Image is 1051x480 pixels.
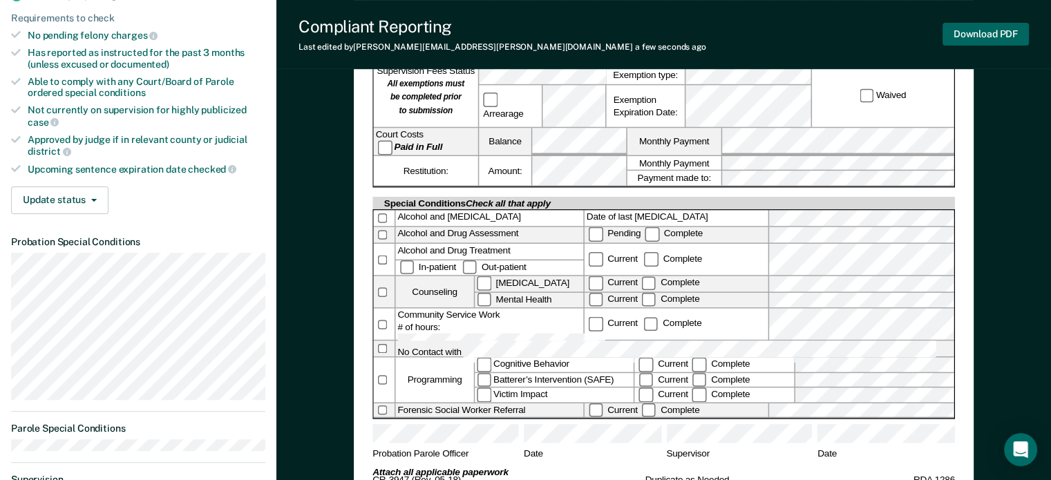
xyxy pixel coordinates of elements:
div: Programming [395,358,473,403]
label: Complete [642,253,704,264]
input: [MEDICAL_DATA] [477,276,491,290]
input: Complete [645,227,659,241]
label: Waived [858,89,908,103]
div: Forensic Social Worker Referral [395,403,583,418]
div: Alcohol and Drug Assessment [395,227,583,243]
div: Has reported as instructed for the past 3 months (unless excused or [28,47,265,70]
div: Last edited by [PERSON_NAME][EMAIL_ADDRESS][PERSON_NAME][DOMAIN_NAME] [299,42,706,52]
span: Probation Parole Officer [372,449,518,468]
input: Complete [642,292,656,306]
input: Pending [589,227,603,241]
label: Current [587,278,640,288]
label: Batterer’s Intervention (SAFE) [475,373,634,387]
input: Complete [644,317,658,331]
label: Balance [479,128,531,155]
span: checked [188,164,236,175]
label: Current [587,253,640,264]
input: Complete [642,276,656,290]
label: Complete [690,358,752,369]
input: Current [639,373,653,387]
dt: Parole Special Conditions [11,423,265,434]
label: Complete [640,404,702,414]
input: Current [589,292,603,306]
label: Payment made to: [627,171,721,186]
input: Current [589,252,603,266]
input: Complete [692,373,706,387]
div: Alcohol and [MEDICAL_DATA] [395,211,583,227]
label: Date of last [MEDICAL_DATA] [585,211,768,227]
label: Complete [643,229,705,239]
span: Date [524,449,661,468]
div: Able to comply with any Court/Board of Parole ordered special [28,76,265,99]
button: Update status [11,186,108,214]
input: Batterer’s Intervention (SAFE) [477,373,491,387]
span: case [28,117,59,128]
div: Special Conditions [382,197,553,209]
label: Complete [640,278,702,288]
span: documented) [111,59,169,70]
div: Restitution: [374,156,478,186]
label: Complete [690,374,752,384]
div: Complete [642,318,704,329]
label: In-patient [398,261,461,271]
input: Complete [692,358,706,372]
input: Mental Health [477,292,491,306]
div: Not currently on supervision for highly publicized [28,104,265,128]
input: Victim Impact [477,388,491,402]
input: No Contact with [464,340,936,363]
input: In-patient [400,260,414,273]
span: district [28,146,71,157]
label: Mental Health [475,292,583,307]
button: Download PDF [943,23,1029,46]
span: charges [111,30,158,41]
div: Alcohol and Drug Treatment [395,244,583,259]
span: Date [817,449,955,468]
label: No Contact with [395,340,954,356]
div: Court Costs [374,128,478,155]
label: Current [637,389,690,399]
strong: Attach all applicable paperwork [372,468,508,478]
input: Complete [642,403,656,417]
div: Upcoming sentence expiration date [28,163,265,175]
label: Pending [587,229,643,239]
input: Arrearage [483,93,497,107]
label: Exemption type: [607,65,685,85]
strong: All exemptions must be completed prior to submission [388,79,464,116]
input: Current [589,317,603,331]
label: Current [637,374,690,384]
div: Open Intercom Messenger [1004,433,1037,466]
label: Current [587,404,640,414]
input: Complete [692,388,706,402]
div: Supervision Fees Status [374,65,478,128]
div: Community Service Work # of hours: [395,309,583,340]
label: Current [637,358,690,369]
input: Current [589,403,603,417]
label: Out-patient [461,261,529,271]
div: Requirements to check [11,12,265,24]
dt: Probation Special Conditions [11,236,265,248]
label: Current [587,318,640,329]
input: Cognitive Behavior [477,358,491,372]
input: Complete [644,252,658,266]
div: No pending felony [28,29,265,41]
strong: Paid in Full [395,142,443,152]
div: Exemption Expiration Date: [607,86,685,127]
label: Complete [690,389,752,399]
input: Waived [860,89,873,103]
input: Current [639,358,653,372]
label: Complete [640,294,702,304]
label: Amount: [479,156,531,186]
div: Compliant Reporting [299,17,706,37]
label: Victim Impact [475,388,634,403]
div: Approved by judge if in relevant county or judicial [28,134,265,157]
span: Supervisor [666,449,812,468]
span: Check all that apply [466,198,551,209]
input: Current [639,388,653,402]
input: Current [589,276,603,290]
label: [MEDICAL_DATA] [475,276,583,291]
label: Current [587,294,640,304]
span: a few seconds ago [635,42,706,52]
div: Counseling [395,276,473,307]
label: Arrearage [481,93,540,120]
label: Monthly Payment [627,156,721,171]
